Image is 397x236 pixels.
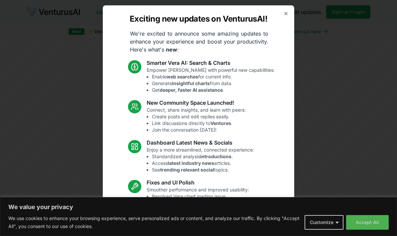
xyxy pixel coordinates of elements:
li: Create posts and edit replies easily. [152,113,246,120]
li: Access articles. [152,160,254,167]
p: Empower [PERSON_NAME] with powerful new capabilities: [147,67,275,93]
li: Link discussions directly to . [152,120,246,127]
h3: Smarter Vera AI: Search & Charts [147,59,275,67]
h2: Exciting new updates on VenturusAI! [130,14,267,24]
h3: New Community Space Launched! [147,99,246,107]
li: Generate from data. [152,80,275,87]
strong: Ventures [210,120,231,126]
strong: trending relevant social [160,167,214,173]
h3: Dashboard Latest News & Socials [147,139,254,147]
li: Fixed mobile chat & sidebar glitches. [152,200,249,206]
strong: latest industry news [168,160,214,166]
p: We're excited to announce some amazing updates to enhance your experience and boost your producti... [125,30,274,54]
p: Connect, share insights, and learn with peers: [147,107,246,133]
strong: deeper, faster AI assistance [160,87,223,93]
li: Get . [152,87,275,93]
li: See topics. [152,167,254,173]
h3: Fixes and UI Polish [147,178,249,186]
li: Enhanced overall UI consistency. [152,206,249,213]
strong: web searches [167,74,198,79]
p: Smoother performance and improved usability: [147,186,249,213]
li: Standardized analysis . [152,153,254,160]
strong: insightful charts [172,80,210,86]
strong: new [166,46,177,53]
li: Join the conversation [DATE]! [152,127,246,133]
strong: introductions [200,154,231,159]
p: Enjoy a more streamlined, connected experience: [147,147,254,173]
li: Resolved Vera chart loading issue. [152,193,249,200]
li: Enable for current info. [152,73,275,80]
